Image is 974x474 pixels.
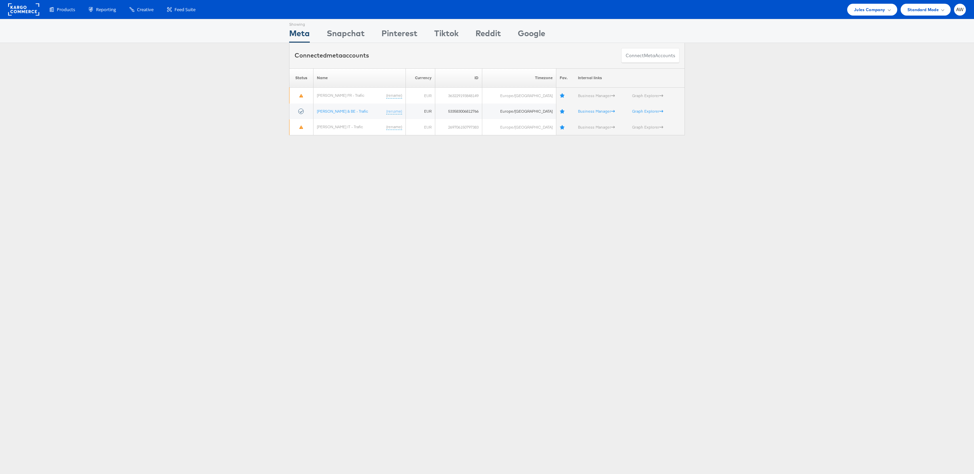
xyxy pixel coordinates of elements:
th: Name [314,68,406,88]
a: [PERSON_NAME] FR - Trafic [317,93,364,98]
div: Connected accounts [295,51,369,60]
th: Currency [405,68,435,88]
div: Google [518,27,545,43]
td: Europe/[GEOGRAPHIC_DATA] [482,88,556,104]
span: meta [327,51,342,59]
td: Europe/[GEOGRAPHIC_DATA] [482,119,556,135]
div: Tiktok [434,27,459,43]
td: EUR [405,119,435,135]
a: Business Manager [578,125,615,130]
a: Business Manager [578,109,615,114]
td: 269706150797383 [435,119,482,135]
a: Graph Explorer [632,109,663,114]
span: AW [956,7,964,12]
span: Creative [137,6,154,13]
span: Standard Mode [907,6,939,13]
td: 533583006812766 [435,104,482,119]
span: Jules Company [854,6,885,13]
span: meta [644,52,655,59]
div: Meta [289,27,310,43]
div: Showing [289,19,310,27]
td: EUR [405,104,435,119]
button: ConnectmetaAccounts [621,48,679,63]
td: 363229193848149 [435,88,482,104]
span: Products [57,6,75,13]
a: Graph Explorer [632,125,663,130]
a: Business Manager [578,93,615,98]
th: Status [289,68,314,88]
div: Snapchat [327,27,365,43]
th: Timezone [482,68,556,88]
a: [PERSON_NAME] IT - Trafic [317,124,363,129]
div: Reddit [476,27,501,43]
div: Pinterest [381,27,417,43]
td: Europe/[GEOGRAPHIC_DATA] [482,104,556,119]
td: EUR [405,88,435,104]
span: Feed Suite [175,6,195,13]
a: Graph Explorer [632,93,663,98]
a: (rename) [386,109,402,114]
th: ID [435,68,482,88]
a: [PERSON_NAME] & BE - Trafic [317,109,368,114]
span: Reporting [96,6,116,13]
a: (rename) [386,124,402,130]
a: (rename) [386,93,402,98]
